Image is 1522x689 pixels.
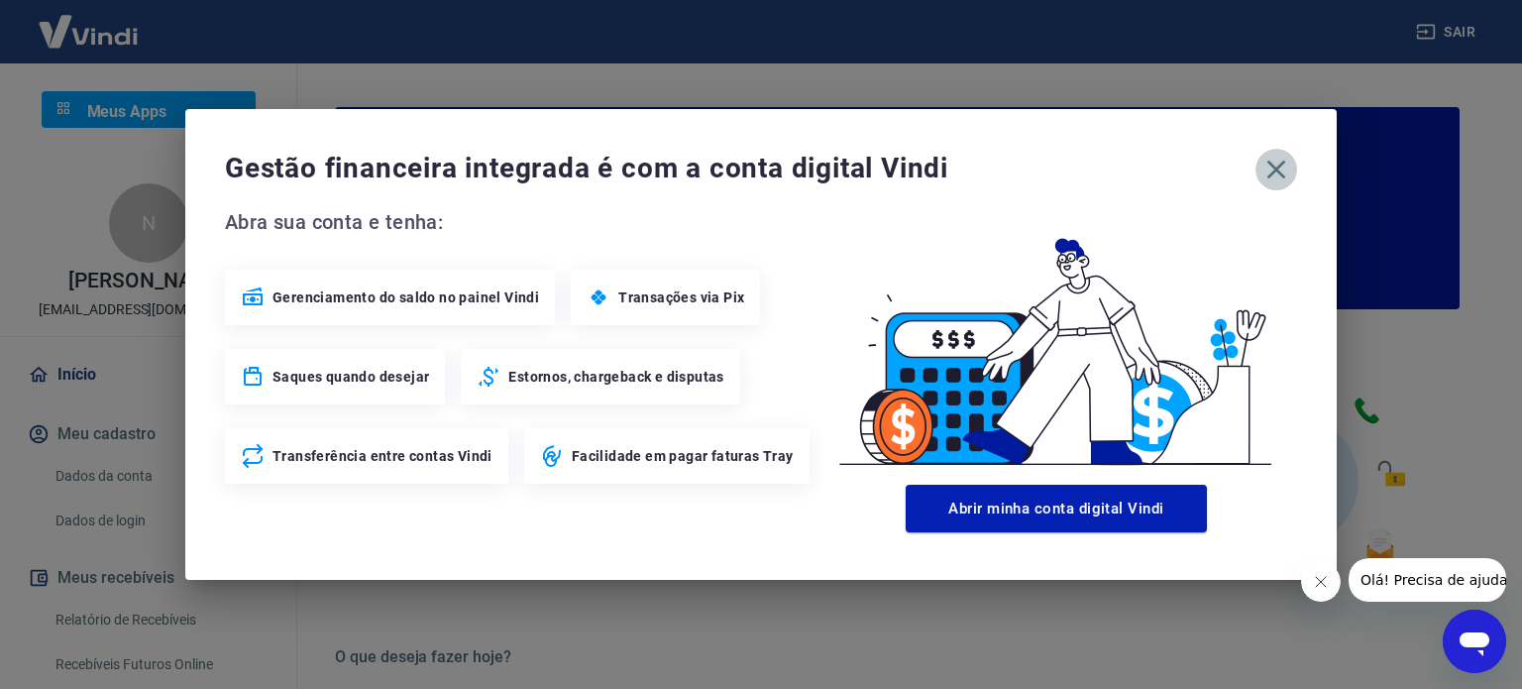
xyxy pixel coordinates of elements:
button: Abrir minha conta digital Vindi [906,485,1207,532]
span: Saques quando desejar [272,367,429,387]
span: Estornos, chargeback e disputas [508,367,723,387]
span: Gerenciamento do saldo no painel Vindi [272,287,539,307]
iframe: Botão para abrir a janela de mensagens [1443,610,1506,673]
span: Abra sua conta e tenha: [225,206,815,238]
iframe: Mensagem da empresa [1349,558,1506,602]
span: Gestão financeira integrada é com a conta digital Vindi [225,149,1255,188]
img: Good Billing [815,206,1297,477]
span: Transferência entre contas Vindi [272,446,492,466]
span: Facilidade em pagar faturas Tray [572,446,794,466]
span: Olá! Precisa de ajuda? [12,14,166,30]
iframe: Fechar mensagem [1301,562,1341,602]
span: Transações via Pix [618,287,744,307]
